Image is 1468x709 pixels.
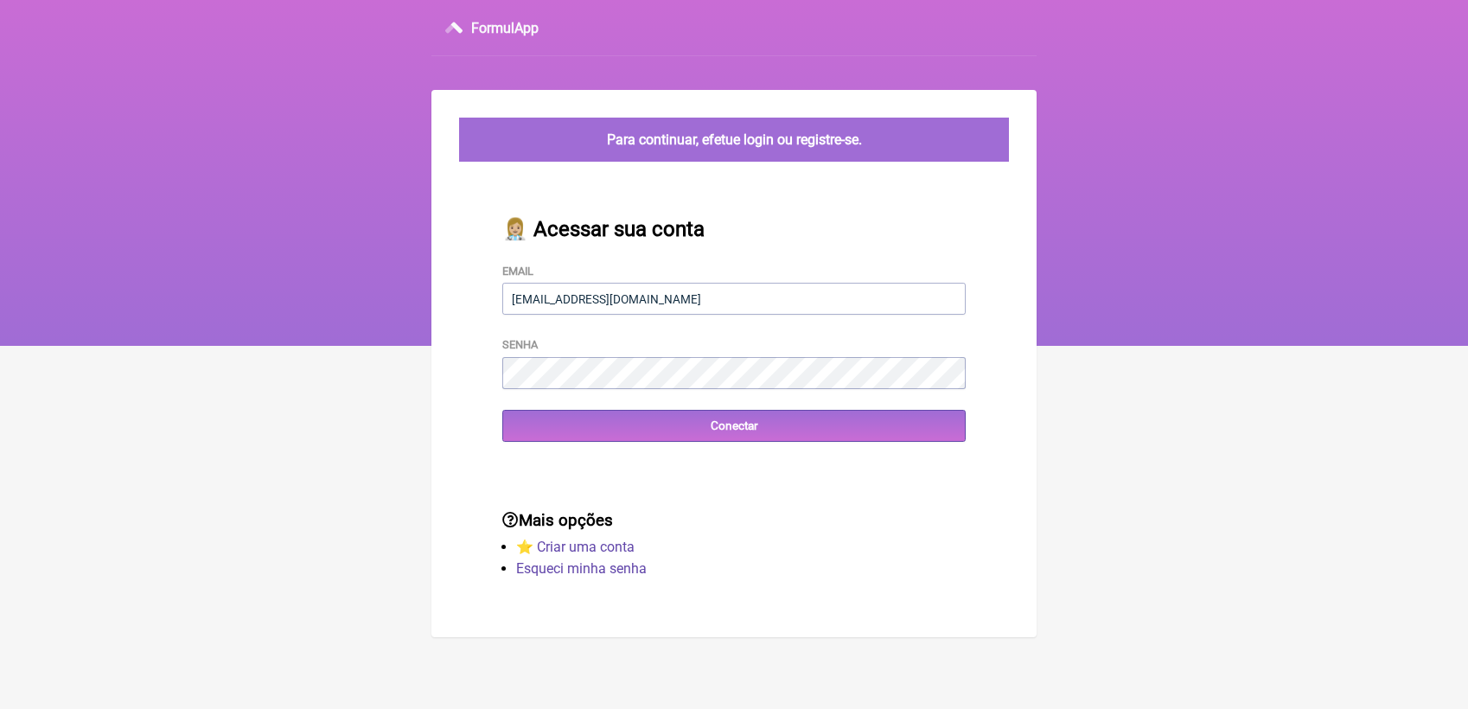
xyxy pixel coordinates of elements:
a: ⭐️ Criar uma conta [516,539,635,555]
label: Senha [502,338,538,351]
h2: 👩🏼‍⚕️ Acessar sua conta [502,217,966,241]
input: Conectar [502,410,966,442]
h3: FormulApp [471,20,539,36]
h3: Mais opções [502,511,966,530]
div: Para continuar, efetue login ou registre-se. [459,118,1009,162]
a: Esqueci minha senha [516,560,647,577]
label: Email [502,265,533,278]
